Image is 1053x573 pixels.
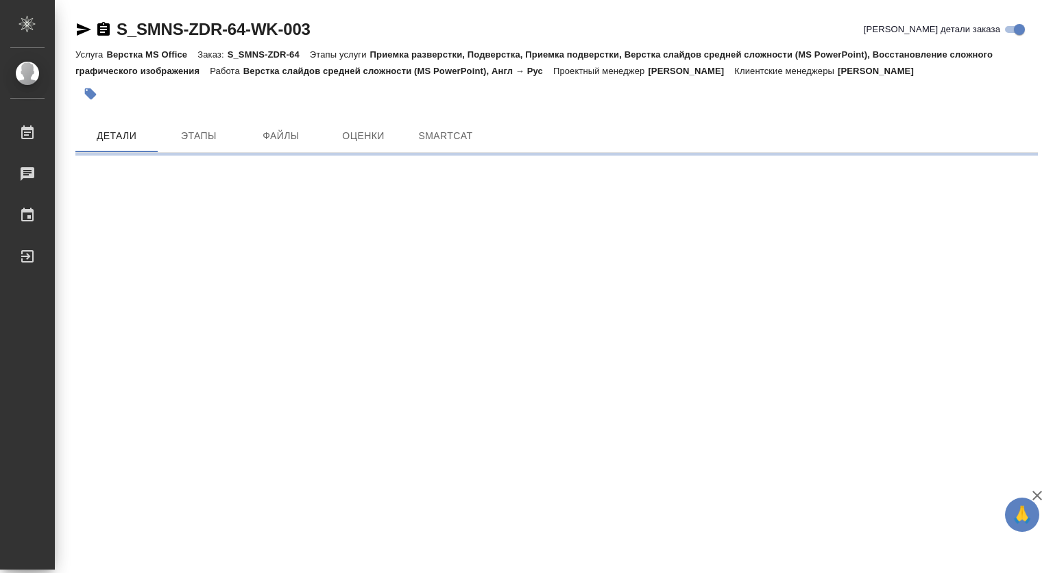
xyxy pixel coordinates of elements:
[413,127,479,145] span: SmartCat
[75,21,92,38] button: Скопировать ссылку для ЯМессенджера
[243,66,553,76] p: Верстка слайдов средней сложности (MS PowerPoint), Англ → Рус
[1010,500,1034,529] span: 🙏
[330,127,396,145] span: Оценки
[75,49,993,76] p: Приемка разверстки, Подверстка, Приемка подверстки, Верстка слайдов средней сложности (MS PowerPo...
[75,79,106,109] button: Добавить тэг
[310,49,370,60] p: Этапы услуги
[553,66,648,76] p: Проектный менеджер
[117,20,311,38] a: S_SMNS-ZDR-64-WK-003
[75,49,106,60] p: Услуга
[228,49,310,60] p: S_SMNS-ZDR-64
[734,66,838,76] p: Клиентские менеджеры
[166,127,232,145] span: Этапы
[648,66,734,76] p: [PERSON_NAME]
[84,127,149,145] span: Детали
[210,66,243,76] p: Работа
[248,127,314,145] span: Файлы
[1005,498,1039,532] button: 🙏
[95,21,112,38] button: Скопировать ссылку
[197,49,227,60] p: Заказ:
[864,23,1000,36] span: [PERSON_NAME] детали заказа
[106,49,197,60] p: Верстка MS Office
[838,66,924,76] p: [PERSON_NAME]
